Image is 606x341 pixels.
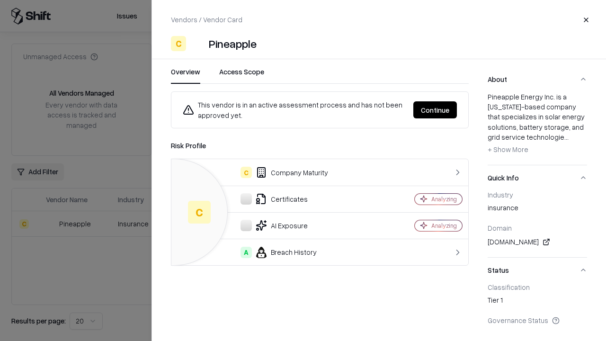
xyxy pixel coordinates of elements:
div: Analyzing [431,222,457,230]
button: About [488,67,587,92]
div: C [171,36,186,51]
div: AI Exposure [179,220,382,231]
div: insurance [488,203,587,216]
div: Classification [488,283,587,291]
div: Risk Profile [171,140,469,151]
button: Quick Info [488,165,587,190]
button: Status [488,258,587,283]
span: + Show More [488,145,528,153]
div: Pineapple [209,36,257,51]
div: Domain [488,224,587,232]
div: A [241,247,252,258]
div: Industry [488,190,587,199]
p: Vendors / Vendor Card [171,15,242,25]
div: Tier 1 [488,295,587,308]
button: Access Scope [219,67,264,84]
div: About [488,92,587,165]
button: Overview [171,67,200,84]
div: Governance Status [488,316,587,324]
div: Company Maturity [179,167,382,178]
div: Quick Info [488,190,587,257]
button: Continue [413,101,457,118]
button: + Show More [488,142,528,157]
div: [DOMAIN_NAME] [488,236,587,248]
img: Pineapple [190,36,205,51]
div: Certificates [179,193,382,205]
div: Analyzing [431,195,457,203]
div: C [188,201,211,224]
div: Breach History [179,247,382,258]
div: Pineapple Energy Inc. is a [US_STATE]-based company that specializes in solar energy solutions, b... [488,92,587,157]
div: This vendor is in an active assessment process and has not been approved yet. [183,99,406,120]
span: ... [564,133,569,141]
div: C [241,167,252,178]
